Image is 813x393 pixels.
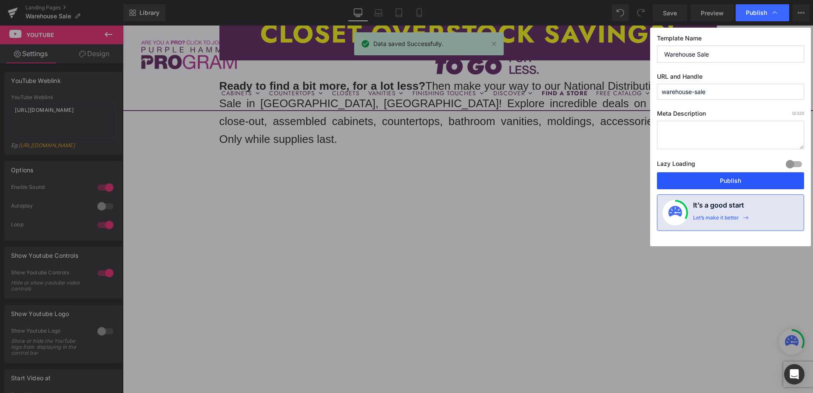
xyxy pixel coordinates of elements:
[657,110,804,121] label: Meta Description
[657,158,695,172] label: Lazy Loading
[746,9,767,17] span: Publish
[792,111,804,116] span: /320
[668,206,682,219] img: onboarding-status.svg
[657,73,804,84] label: URL and Handle
[693,200,744,214] h4: It’s a good start
[657,34,804,46] label: Template Name
[97,52,594,122] p: Then make your way to our National Distribution Clearance Sale in [GEOGRAPHIC_DATA], [GEOGRAPHIC_...
[784,364,804,384] div: Open Intercom Messenger
[693,214,739,225] div: Let’s make it better
[792,111,795,116] span: 0
[657,172,804,189] button: Publish
[97,54,303,67] strong: Ready to find a bit more, for a lot less?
